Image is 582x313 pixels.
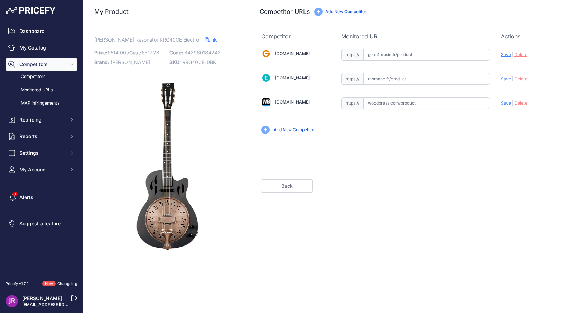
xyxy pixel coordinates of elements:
button: Repricing [6,114,77,126]
span: 842960184242 [184,50,221,55]
span: 514.00 [111,50,126,55]
button: Competitors [6,58,77,71]
span: Repricing [19,116,65,123]
span: My Account [19,166,65,173]
input: gear4music.fr/product [363,49,490,61]
a: [DOMAIN_NAME] [275,51,310,56]
p: Actions [501,32,570,41]
a: Alerts [6,191,77,204]
span: New [42,281,56,287]
p: Monitored URL [341,32,490,41]
button: Settings [6,147,77,159]
p: Competitor [261,32,330,41]
span: https:// [341,97,363,109]
span: Settings [19,150,65,156]
input: thomann.fr/product [363,73,490,85]
span: Delete [514,52,527,57]
span: https:// [341,49,363,61]
a: Changelog [57,281,77,286]
span: RRG40CE-DBK [182,59,216,65]
span: Delete [514,76,527,81]
p: € [94,48,165,57]
a: [DOMAIN_NAME] [275,99,310,105]
a: Suggest a feature [6,217,77,230]
span: 317.28 [144,50,159,55]
span: Save [501,76,511,81]
span: | [512,52,513,57]
span: Reports [19,133,65,140]
img: Pricefy Logo [6,7,55,14]
span: / € [127,50,159,55]
span: SKU: [169,59,181,65]
h3: Competitor URLs [259,7,310,17]
input: woodbrass.com/product [363,97,490,109]
button: Reports [6,130,77,143]
div: Pricefy v1.7.2 [6,281,29,287]
span: [PERSON_NAME] Résonator RRG40CE Electro [94,35,199,44]
a: MAP infringements [6,97,77,109]
a: [DOMAIN_NAME] [275,75,310,80]
a: My Catalog [6,42,77,54]
span: Competitors [19,61,65,68]
a: Back [261,179,313,193]
span: Save [501,52,511,57]
a: [EMAIL_ADDRESS][DOMAIN_NAME] [22,302,95,307]
span: Delete [514,100,527,106]
button: My Account [6,163,77,176]
span: https:// [341,73,363,85]
a: Monitored URLs [6,84,77,96]
span: Code: [169,50,183,55]
h3: My Product [94,7,240,17]
span: Save [501,100,511,106]
span: [PERSON_NAME] [111,59,150,65]
span: | [512,100,513,106]
a: [PERSON_NAME] [22,295,62,301]
a: Add New Competitor [325,9,367,14]
span: | [512,76,513,81]
a: Dashboard [6,25,77,37]
a: Competitors [6,71,77,83]
span: Brand: [94,59,109,65]
a: Add New Competitor [274,127,315,132]
span: Price: [94,50,107,55]
span: Cost: [129,50,141,55]
a: Link [203,35,217,44]
nav: Sidebar [6,25,77,272]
